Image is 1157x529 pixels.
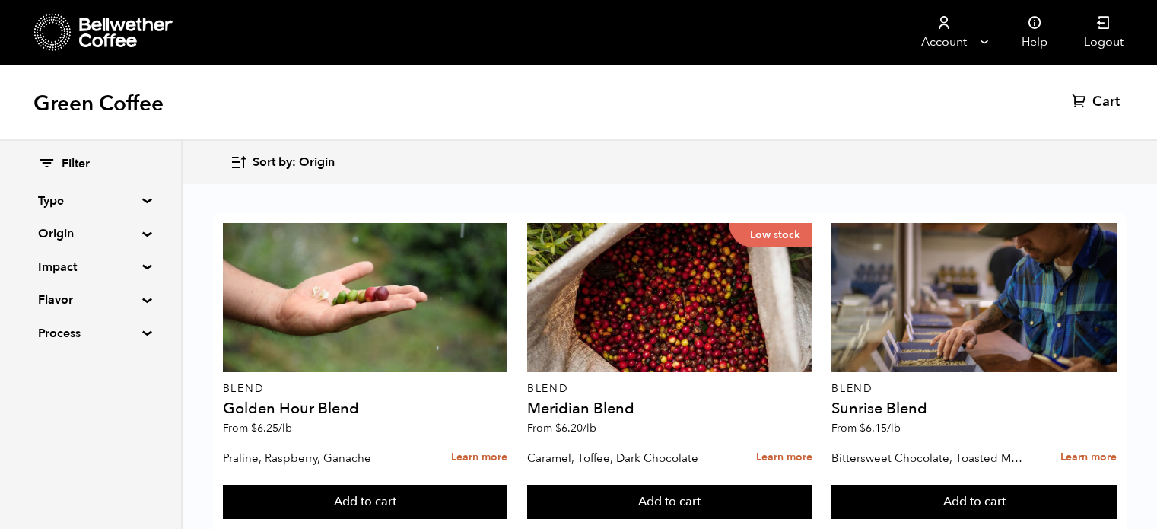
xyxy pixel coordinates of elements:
[831,447,1025,470] p: Bittersweet Chocolate, Toasted Marshmallow, Candied Orange, Praline
[831,384,1117,394] p: Blend
[527,223,812,372] a: Low stock
[278,421,292,435] span: /lb
[33,90,164,117] h1: Green Coffee
[527,447,721,470] p: Caramel, Toffee, Dark Chocolate
[38,192,143,210] summary: Type
[860,421,901,435] bdi: 6.15
[860,421,866,435] span: $
[527,485,812,520] button: Add to cart
[527,384,812,394] p: Blend
[223,401,508,416] h4: Golden Hour Blend
[38,291,143,309] summary: Flavor
[451,441,507,474] a: Learn more
[527,421,596,435] span: From
[1060,441,1117,474] a: Learn more
[887,421,901,435] span: /lb
[555,421,561,435] span: $
[831,485,1117,520] button: Add to cart
[251,421,292,435] bdi: 6.25
[729,223,812,247] p: Low stock
[527,401,812,416] h4: Meridian Blend
[230,145,335,180] button: Sort by: Origin
[555,421,596,435] bdi: 6.20
[583,421,596,435] span: /lb
[38,258,143,276] summary: Impact
[831,401,1117,416] h4: Sunrise Blend
[1072,93,1124,111] a: Cart
[223,384,508,394] p: Blend
[1092,93,1120,111] span: Cart
[223,421,292,435] span: From
[223,447,417,470] p: Praline, Raspberry, Ganache
[253,155,335,171] span: Sort by: Origin
[756,441,812,474] a: Learn more
[62,156,90,173] span: Filter
[251,421,257,435] span: $
[38,324,143,343] summary: Process
[831,421,901,435] span: From
[38,225,143,243] summary: Origin
[223,485,508,520] button: Add to cart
